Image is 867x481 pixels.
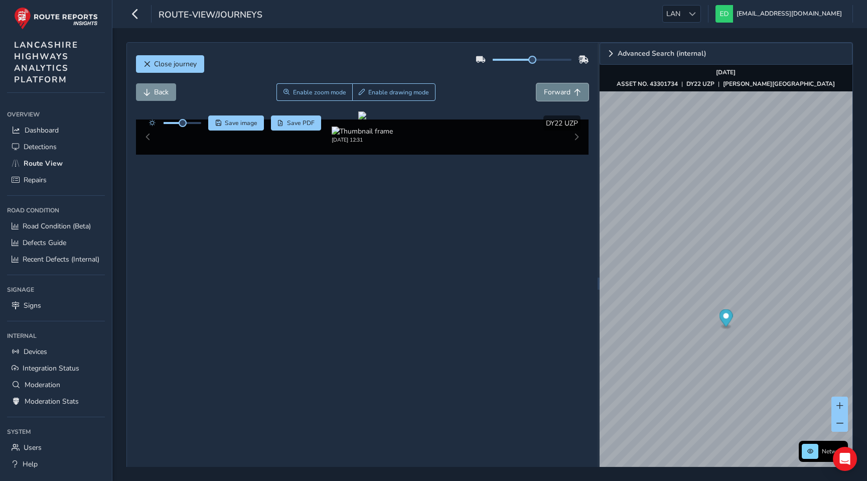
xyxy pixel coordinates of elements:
button: PDF [271,115,322,131]
span: Dashboard [25,126,59,135]
a: Signs [7,297,105,314]
button: Forward [536,83,589,101]
span: Repairs [24,175,47,185]
a: Moderation [7,377,105,393]
span: Enable drawing mode [368,88,429,96]
a: Users [7,439,105,456]
a: Road Condition (Beta) [7,218,105,234]
div: Open Intercom Messenger [833,447,857,471]
span: Route View [24,159,63,168]
a: Route View [7,155,105,172]
span: Save image [225,119,257,127]
span: Devices [24,347,47,356]
strong: DY22 UZP [686,80,714,88]
div: Internal [7,328,105,343]
span: route-view/journeys [159,9,262,23]
span: Defects Guide [23,238,66,248]
div: [DATE] 12:31 [332,136,393,144]
a: Defects Guide [7,234,105,251]
div: Road Condition [7,203,105,218]
button: Zoom [276,83,352,101]
span: Integration Status [23,364,79,373]
button: Save [208,115,264,131]
span: Close journey [154,59,197,69]
div: System [7,424,105,439]
span: Enable zoom mode [293,88,346,96]
span: Detections [24,142,57,152]
div: Overview [7,107,105,122]
a: Expand [600,43,852,65]
button: Close journey [136,55,204,73]
img: Thumbnail frame [332,127,393,136]
a: Dashboard [7,122,105,139]
span: DY22 UZP [546,118,578,128]
strong: [DATE] [716,68,736,76]
strong: ASSET NO. 43301734 [617,80,678,88]
span: Recent Defects (Internal) [23,255,99,264]
span: Moderation Stats [25,397,79,406]
a: Detections [7,139,105,155]
a: Integration Status [7,360,105,377]
div: Signage [7,282,105,297]
button: Draw [352,83,436,101]
span: Users [24,443,42,452]
a: Devices [7,343,105,360]
strong: [PERSON_NAME][GEOGRAPHIC_DATA] [723,80,835,88]
span: Save PDF [287,119,315,127]
span: Signs [24,301,41,310]
span: LAN [663,6,684,22]
a: Moderation Stats [7,393,105,410]
button: Back [136,83,176,101]
a: Recent Defects (Internal) [7,251,105,268]
span: Road Condition (Beta) [23,221,91,231]
span: Back [154,87,169,97]
img: rr logo [14,7,98,30]
span: Moderation [25,380,60,390]
div: Map marker [719,309,733,330]
div: | | [617,80,835,88]
a: Help [7,456,105,472]
span: LANCASHIRE HIGHWAYS ANALYTICS PLATFORM [14,39,78,85]
a: Repairs [7,172,105,188]
span: [EMAIL_ADDRESS][DOMAIN_NAME] [737,5,842,23]
button: [EMAIL_ADDRESS][DOMAIN_NAME] [715,5,845,23]
img: diamond-layout [715,5,733,23]
span: Network [822,447,845,455]
span: Forward [544,87,570,97]
span: Advanced Search (internal) [618,50,706,57]
span: Help [23,459,38,469]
